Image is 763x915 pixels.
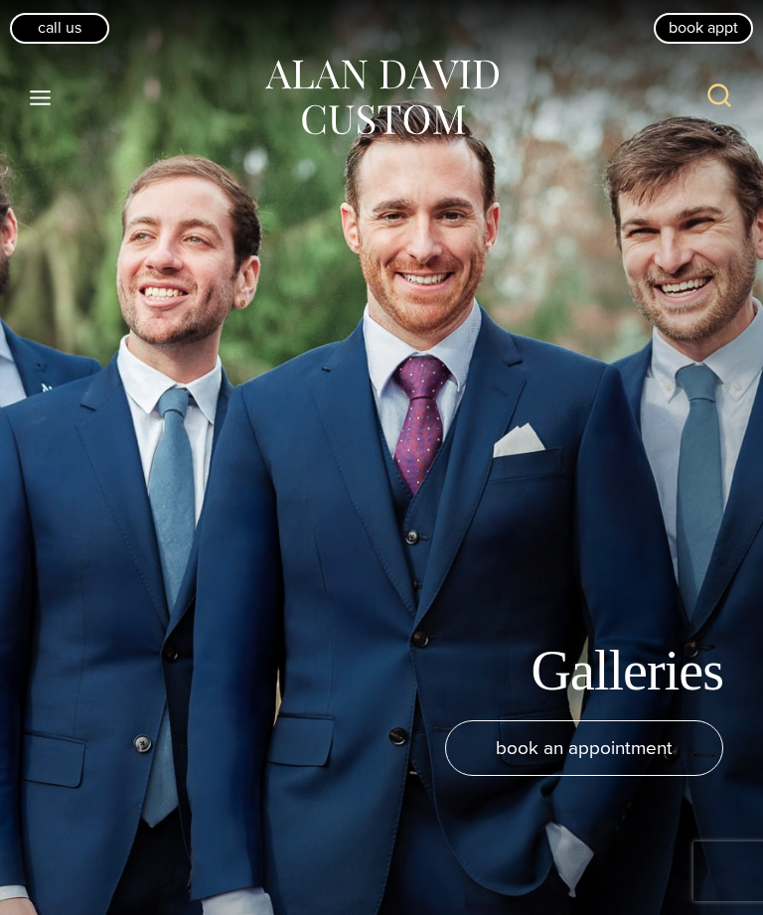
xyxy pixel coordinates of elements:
[654,13,753,43] a: book appt
[496,733,673,762] span: book an appointment
[10,13,109,43] a: Call Us
[695,74,743,121] button: View Search Form
[262,54,501,142] img: Alan David Custom
[445,720,723,776] a: book an appointment
[20,79,62,115] button: Open menu
[532,638,724,704] h1: Galleries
